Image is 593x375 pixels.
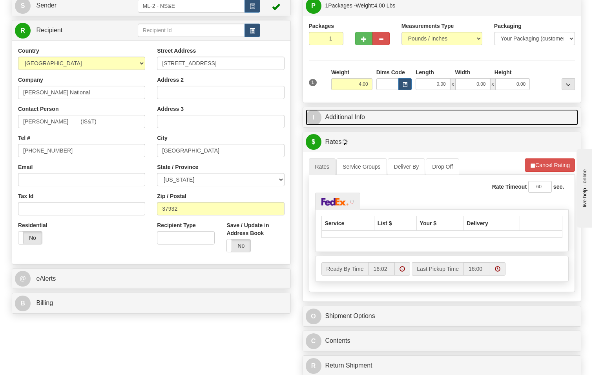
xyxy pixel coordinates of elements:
[226,221,284,237] label: Save / Update in Address Book
[6,7,73,13] div: live help - online
[309,158,336,175] a: Rates
[306,134,321,150] span: $
[387,2,396,9] span: Lbs
[15,23,31,39] span: R
[416,68,434,76] label: Length
[309,22,334,30] label: Packages
[36,27,62,33] span: Recipient
[306,134,578,150] a: $Rates
[356,2,395,9] span: Weight:
[494,22,522,30] label: Packaging
[388,158,425,175] a: Deliver By
[157,105,184,113] label: Address 3
[227,239,250,252] label: No
[157,163,198,171] label: State / Province
[306,309,321,324] span: O
[18,221,47,229] label: Residential
[15,271,288,287] a: @ eAlerts
[15,296,31,311] span: B
[18,163,33,171] label: Email
[306,333,321,349] span: C
[18,192,33,200] label: Tax Id
[18,232,42,244] label: No
[331,68,349,76] label: Weight
[376,68,405,76] label: Dims Code
[525,158,575,172] button: Cancel Rating
[18,76,43,84] label: Company
[455,68,470,76] label: Width
[157,134,167,142] label: City
[15,271,31,287] span: @
[306,109,578,125] a: IAdditional Info
[401,22,454,30] label: Measurements Type
[36,2,57,9] span: Sender
[426,158,459,175] a: Drop Off
[325,2,328,9] span: 1
[450,78,456,90] span: x
[306,333,578,349] a: CContents
[309,79,317,86] span: 1
[18,134,30,142] label: Tel #
[306,308,578,324] a: OShipment Options
[416,216,463,231] th: Your $
[157,47,196,55] label: Street Address
[321,198,349,206] img: FedEx Express®
[18,47,39,55] label: Country
[374,216,416,231] th: List $
[157,57,284,70] input: Enter a location
[575,147,592,228] iframe: chat widget
[15,295,288,311] a: B Billing
[494,68,512,76] label: Height
[18,105,58,113] label: Contact Person
[553,183,564,191] label: sec.
[138,24,245,37] input: Recipient Id
[157,76,184,84] label: Address 2
[374,2,385,9] span: 4.00
[36,275,56,282] span: eAlerts
[321,216,374,231] th: Service
[157,221,196,229] label: Recipient Type
[463,216,520,231] th: Delivery
[490,78,496,90] span: x
[157,192,186,200] label: Zip / Postal
[306,358,321,374] span: R
[341,139,348,145] img: Progress.gif
[336,158,387,175] a: Service Groups
[36,300,53,306] span: Billing
[562,78,575,90] div: ...
[306,358,578,374] a: RReturn Shipment
[350,200,354,204] img: tiny_red.gif
[321,262,369,276] label: Ready By Time
[306,110,321,125] span: I
[412,262,463,276] label: Last Pickup Time
[492,183,527,191] label: Rate Timeout
[15,22,124,39] a: R Recipient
